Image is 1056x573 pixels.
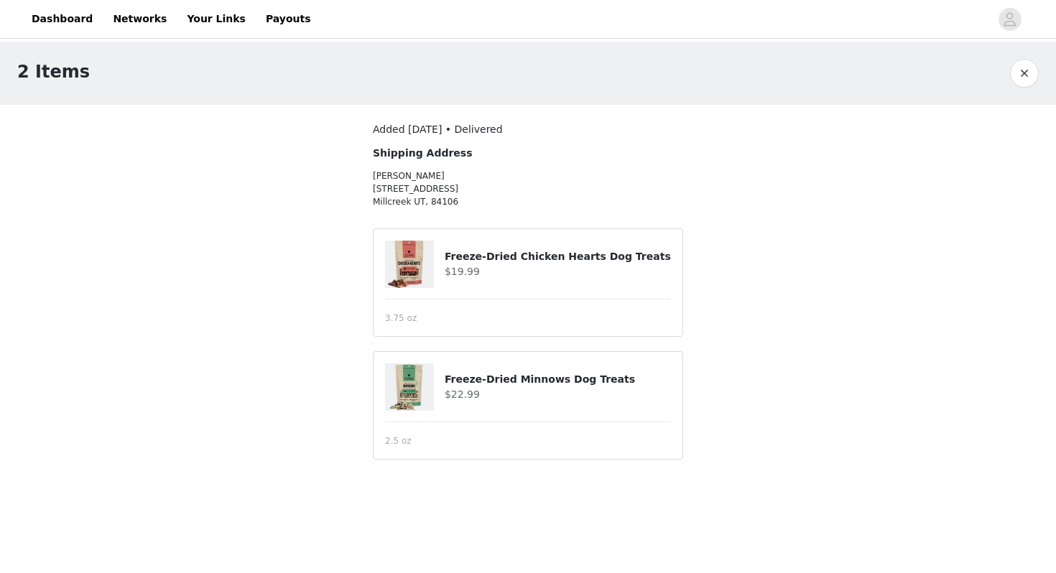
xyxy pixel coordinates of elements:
[1003,8,1016,31] div: avatar
[385,434,412,447] span: 2.5 oz
[257,3,320,35] a: Payouts
[373,169,606,208] p: [PERSON_NAME] [STREET_ADDRESS] Millcreek UT, 84106
[178,3,254,35] a: Your Links
[386,363,433,411] img: Freeze-Dried Minnows Dog Treats
[17,59,90,85] h1: 2 Items
[445,249,671,264] h4: Freeze-Dried Chicken Hearts Dog Treats
[104,3,175,35] a: Networks
[386,241,433,288] img: Freeze-Dried Chicken Hearts Dog Treats
[373,146,606,161] h4: Shipping Address
[445,372,671,387] h4: Freeze-Dried Minnows Dog Treats
[23,3,101,35] a: Dashboard
[385,312,417,325] span: 3.75 oz
[445,264,671,279] h4: $19.99
[373,124,503,135] span: Added [DATE] • Delivered
[445,387,671,402] h4: $22.99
